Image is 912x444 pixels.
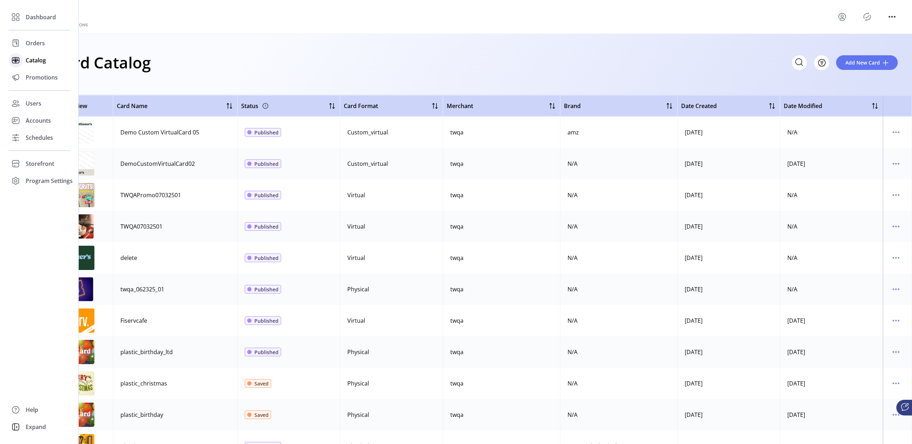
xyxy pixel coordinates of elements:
span: Promotions [26,73,58,82]
div: twqa [450,316,463,325]
div: Custom_virtual [347,159,388,168]
div: amz [568,128,579,137]
td: [DATE] [677,179,780,211]
span: Storefront [26,159,54,168]
div: N/A [568,222,577,231]
div: plastic_christmas [120,379,167,388]
span: Catalog [26,56,46,65]
td: N/A [780,274,883,305]
span: Published [254,160,279,168]
button: menu [890,315,902,326]
span: Help [26,405,38,414]
span: Expand [26,423,46,431]
div: Virtual [347,191,365,199]
button: menu [890,378,902,389]
div: TWQAPromo07032501 [120,191,181,199]
div: twqa_062325_01 [120,285,164,294]
div: N/A [568,159,577,168]
div: Physical [347,379,369,388]
button: menu [890,409,902,420]
div: Virtual [347,254,365,262]
td: [DATE] [677,336,780,368]
span: Merchant [447,102,473,110]
span: Schedules [26,133,53,142]
div: plastic_birthday_ltd [120,348,173,356]
span: Accounts [26,116,51,125]
td: N/A [780,179,883,211]
h1: Card Catalog [54,50,151,75]
div: Physical [347,348,369,356]
div: Physical [347,285,369,294]
span: Brand [564,102,581,110]
td: [DATE] [780,368,883,399]
td: [DATE] [677,148,780,179]
span: Published [254,254,279,262]
span: Program Settings [26,177,73,185]
div: TWQA07032501 [120,222,162,231]
div: twqa [450,410,463,419]
div: twqa [450,128,463,137]
div: Virtual [347,316,365,325]
div: plastic_birthday [120,410,163,419]
button: menu [886,11,898,22]
div: delete [120,254,137,262]
td: [DATE] [677,211,780,242]
div: Status [241,100,270,112]
div: twqa [450,285,463,294]
td: N/A [780,117,883,148]
button: menu [836,11,848,22]
span: Saved [254,411,269,419]
div: N/A [568,285,577,294]
div: Demo Custom VirtualCard 05 [120,128,199,137]
button: menu [890,252,902,264]
td: [DATE] [677,305,780,336]
div: N/A [568,191,577,199]
span: Date Created [681,102,717,110]
td: [DATE] [677,368,780,399]
div: N/A [568,410,577,419]
button: Filter Button [814,55,829,70]
td: N/A [780,242,883,274]
button: menu [890,221,902,232]
span: Orders [26,39,45,47]
div: Fiservcafe [120,316,147,325]
button: Add New Card [836,55,898,70]
button: menu [890,346,902,358]
td: [DATE] [677,242,780,274]
button: Publisher Panel [861,11,873,22]
div: twqa [450,191,463,199]
button: menu [890,284,902,295]
div: twqa [450,159,463,168]
div: Virtual [347,222,365,231]
div: twqa [450,379,463,388]
button: menu [890,189,902,201]
td: [DATE] [780,336,883,368]
button: menu [890,158,902,169]
span: Published [254,348,279,356]
span: Saved [254,380,269,387]
div: N/A [568,379,577,388]
span: Published [254,317,279,325]
td: [DATE] [677,274,780,305]
td: [DATE] [677,399,780,430]
span: Published [254,286,279,293]
div: N/A [568,348,577,356]
td: [DATE] [780,305,883,336]
div: twqa [450,348,463,356]
span: Published [254,223,279,230]
span: Dashboard [26,13,56,21]
div: N/A [568,316,577,325]
td: [DATE] [780,148,883,179]
span: Users [26,99,41,108]
div: Physical [347,410,369,419]
span: Add New Card [845,59,880,66]
span: Published [254,129,279,136]
span: Card Name [117,102,147,110]
div: DemoCustomVirtualCard02 [120,159,195,168]
div: N/A [568,254,577,262]
div: twqa [450,222,463,231]
td: N/A [780,211,883,242]
div: twqa [450,254,463,262]
span: Card Format [344,102,378,110]
td: [DATE] [677,117,780,148]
